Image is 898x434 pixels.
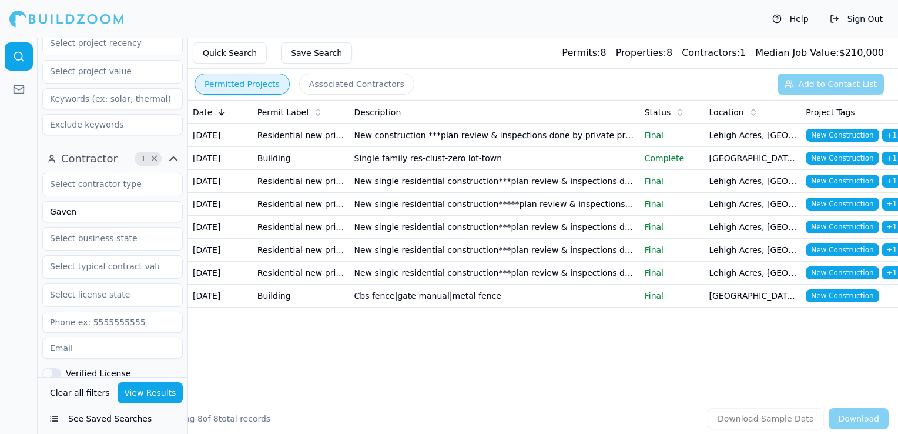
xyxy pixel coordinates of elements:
[253,216,350,239] td: Residential new primary structure
[645,198,700,210] p: Final
[562,46,606,60] div: 8
[645,290,700,302] p: Final
[43,284,167,305] input: Select license state
[682,46,746,60] div: 1
[616,46,672,60] div: 8
[705,124,802,147] td: Lehigh Acres, [GEOGRAPHIC_DATA]
[253,170,350,193] td: Residential new primary structure
[193,106,212,118] span: Date
[350,262,640,285] td: New single residential construction***plan review & inspections done by private provider- [PERSON...
[188,216,253,239] td: [DATE]
[755,47,839,58] span: Median Job Value:
[253,285,350,308] td: Building
[42,149,183,168] button: Contractor1Clear Contractor filters
[160,413,270,425] div: Showing of total records
[138,153,149,165] span: 1
[350,285,640,308] td: Cbs fence|gate manual|metal fence
[354,106,401,118] span: Description
[709,106,744,118] span: Location
[645,244,700,256] p: Final
[645,175,700,187] p: Final
[682,47,740,58] span: Contractors:
[43,228,167,249] input: Select business state
[806,129,879,142] span: New Construction
[350,147,640,170] td: Single family res-clust-zero lot-town
[806,152,879,165] span: New Construction
[299,74,414,95] button: Associated Contractors
[806,289,879,302] span: New Construction
[645,106,671,118] span: Status
[188,124,253,147] td: [DATE]
[118,382,183,403] button: View Results
[42,88,183,109] input: Keywords (ex: solar, thermal)
[562,47,600,58] span: Permits:
[43,61,167,82] input: Select project value
[66,369,130,378] label: Verified License
[705,147,802,170] td: [GEOGRAPHIC_DATA], [GEOGRAPHIC_DATA]
[253,147,350,170] td: Building
[188,193,253,216] td: [DATE]
[616,47,666,58] span: Properties:
[705,262,802,285] td: Lehigh Acres, [GEOGRAPHIC_DATA]
[766,9,815,28] button: Help
[188,285,253,308] td: [DATE]
[253,262,350,285] td: Residential new primary structure
[150,156,159,162] span: Clear Contractor filters
[188,262,253,285] td: [DATE]
[350,239,640,262] td: New single residential construction***plan review & inspections done by private provider- [PERSON...
[705,170,802,193] td: Lehigh Acres, [GEOGRAPHIC_DATA]
[645,129,700,141] p: Final
[350,170,640,193] td: New single residential construction***plan review & inspections done by private provider- [PERSON...
[806,243,879,256] span: New Construction
[253,193,350,216] td: Residential new primary structure
[193,42,267,64] button: Quick Search
[195,74,290,95] button: Permitted Projects
[755,46,884,60] div: $ 210,000
[645,267,700,279] p: Final
[188,239,253,262] td: [DATE]
[806,198,879,211] span: New Construction
[281,42,352,64] button: Save Search
[705,216,802,239] td: Lehigh Acres, [GEOGRAPHIC_DATA]
[350,216,640,239] td: New single residential construction***plan review & inspections done by private provider- [PERSON...
[42,408,183,429] button: See Saved Searches
[253,239,350,262] td: Residential new primary structure
[350,193,640,216] td: New single residential construction*****plan review & inspections done by private provider- [PERS...
[645,152,700,164] p: Complete
[257,106,309,118] span: Permit Label
[43,256,167,277] input: Select typical contract value
[197,414,203,423] span: 8
[47,382,113,403] button: Clear all filters
[806,175,879,188] span: New Construction
[42,201,183,222] input: Business name
[43,173,167,195] input: Select contractor type
[350,124,640,147] td: New construction ***plan review & inspections done by private provider- [PERSON_NAME]***
[705,239,802,262] td: Lehigh Acres, [GEOGRAPHIC_DATA]
[705,285,802,308] td: [GEOGRAPHIC_DATA], [GEOGRAPHIC_DATA]
[42,312,183,333] input: Phone ex: 5555555555
[645,221,700,233] p: Final
[806,266,879,279] span: New Construction
[824,9,889,28] button: Sign Out
[42,338,183,359] input: Email
[61,151,118,167] span: Contractor
[253,124,350,147] td: Residential new primary structure
[188,170,253,193] td: [DATE]
[705,193,802,216] td: Lehigh Acres, [GEOGRAPHIC_DATA]
[188,147,253,170] td: [DATE]
[213,414,219,423] span: 8
[806,221,879,233] span: New Construction
[806,106,855,118] span: Project Tags
[42,114,183,135] input: Exclude keywords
